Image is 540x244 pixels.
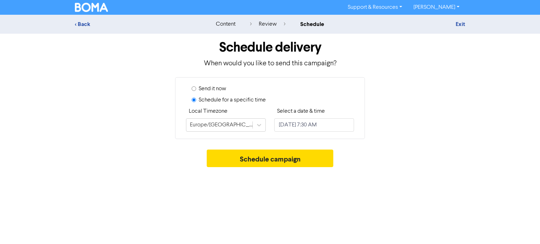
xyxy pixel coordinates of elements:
button: Schedule campaign [207,150,334,167]
div: Europe/[GEOGRAPHIC_DATA] [190,121,253,129]
label: Schedule for a specific time [199,96,266,104]
img: BOMA Logo [75,3,108,12]
input: Click to select a date [274,118,354,132]
a: Exit [456,21,465,28]
label: Select a date & time [277,107,325,116]
div: schedule [300,20,324,28]
iframe: Chat Widget [505,210,540,244]
p: When would you like to send this campaign? [75,58,465,69]
div: content [216,20,236,28]
label: Local Timezone [189,107,227,116]
div: review [250,20,285,28]
h1: Schedule delivery [75,39,465,55]
a: [PERSON_NAME] [408,2,465,13]
label: Send it now [199,85,226,93]
div: < Back [75,20,198,28]
a: Support & Resources [342,2,408,13]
